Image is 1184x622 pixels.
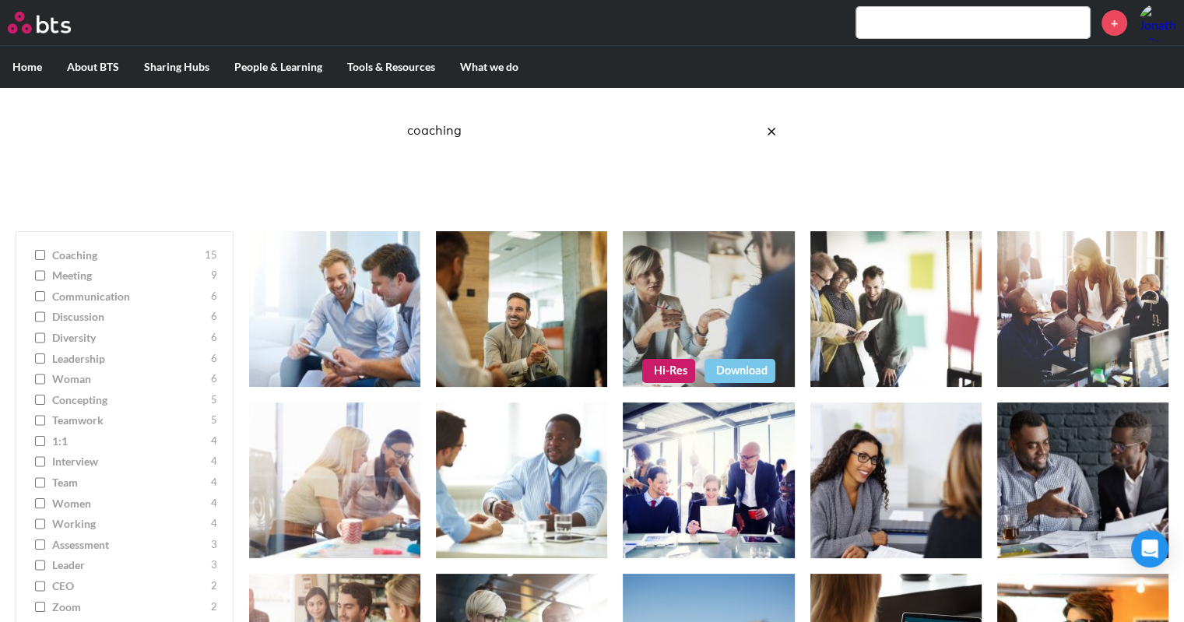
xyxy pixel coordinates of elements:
label: What we do [448,47,531,87]
span: 2 [211,599,217,615]
span: teamwork [52,413,207,428]
span: 6 [211,289,217,304]
input: assessment 3 [35,539,45,550]
span: 4 [211,475,217,490]
span: 4 [211,434,217,449]
span: 1:1 [52,434,207,449]
input: woman 6 [35,374,45,385]
span: CEO [52,578,207,594]
a: Profile [1139,4,1176,41]
label: Tools & Resources [335,47,448,87]
span: concepting [52,392,207,408]
input: Search here… [398,111,787,152]
span: 3 [211,557,217,573]
span: 2 [211,578,217,594]
img: BTS Logo [8,12,71,33]
label: About BTS [54,47,132,87]
span: Zoom [52,599,207,615]
span: 4 [211,454,217,469]
span: 6 [211,330,217,346]
span: communication [52,289,207,304]
a: Hi-Res [642,359,695,382]
button: Clear the search query. [756,111,787,153]
a: + [1101,10,1127,36]
a: Ask a Question/Provide Feedback [501,168,683,183]
span: 6 [211,371,217,387]
input: women 4 [35,498,45,509]
span: 4 [211,516,217,532]
span: interview [52,454,207,469]
span: 6 [211,309,217,325]
input: teamwork 5 [35,415,45,426]
input: Zoom 2 [35,602,45,613]
input: team 4 [35,477,45,488]
input: discussion 6 [35,311,45,322]
input: meeting 9 [35,270,45,281]
span: leader [52,557,207,573]
input: 1:1 4 [35,436,45,447]
input: leadership 6 [35,353,45,364]
input: coaching 15 [35,250,45,261]
span: working [52,516,207,532]
input: communication 6 [35,291,45,302]
label: People & Learning [222,47,335,87]
span: 5 [211,413,217,428]
input: leader 3 [35,560,45,571]
label: Sharing Hubs [132,47,222,87]
span: woman [52,371,207,387]
span: assessment [52,537,207,553]
span: 3 [211,537,217,553]
input: interview 4 [35,456,45,467]
a: Download [704,359,775,382]
span: discussion [52,309,207,325]
span: 5 [211,392,217,408]
span: diversity [52,330,207,346]
input: working 4 [35,518,45,529]
input: concepting 5 [35,395,45,406]
span: 15 [205,248,217,263]
span: coaching [52,248,201,263]
span: 4 [211,496,217,511]
img: Jonathon Allred [1139,4,1176,41]
span: meeting [52,268,207,283]
span: 6 [211,351,217,367]
span: 9 [211,268,217,283]
input: diversity 6 [35,332,45,343]
div: Open Intercom Messenger [1131,530,1168,568]
a: Go home [8,12,100,33]
input: CEO 2 [35,581,45,592]
span: leadership [52,351,207,367]
span: team [52,475,207,490]
span: women [52,496,207,511]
